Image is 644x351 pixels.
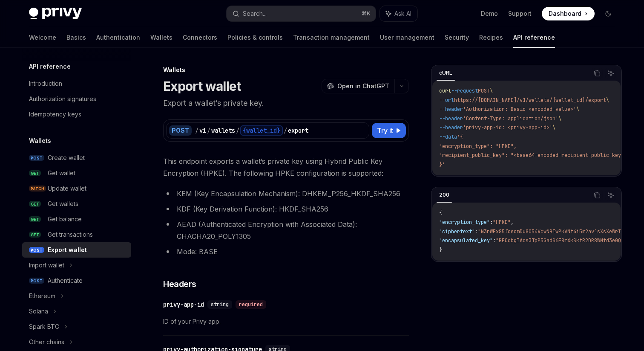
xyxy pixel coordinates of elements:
span: } [439,247,442,253]
a: POSTCreate wallet [22,150,131,165]
div: Spark BTC [29,322,59,332]
div: v1 [199,126,206,135]
div: Get wallets [48,199,78,209]
a: GETGet balance [22,212,131,227]
span: GET [29,216,41,223]
div: POST [169,125,192,136]
div: Introduction [29,78,62,89]
button: Copy the contents from the code block [592,68,603,79]
a: Introduction [22,76,131,91]
div: Get transactions [48,229,93,240]
div: Create wallet [48,153,85,163]
button: Ask AI [605,190,616,201]
span: "encryption_type" [439,219,490,226]
a: Idempotency keys [22,107,131,122]
span: --header [439,115,463,122]
span: 'Content-Type: application/json' [463,115,558,122]
span: Dashboard [549,9,581,18]
li: KEM (Key Encapsulation Mechanism): DHKEM_P256_HKDF_SHA256 [163,188,409,200]
span: }' [439,161,445,168]
a: Wallets [150,27,172,48]
span: https://[DOMAIN_NAME]/v1/wallets/{wallet_id}/export [454,97,606,104]
span: ⌘ K [362,10,371,17]
a: PATCHUpdate wallet [22,181,131,196]
button: Copy the contents from the code block [592,190,603,201]
h1: Export wallet [163,78,241,94]
div: Import wallet [29,260,64,270]
div: / [284,126,287,135]
span: '{ [457,133,463,140]
span: \ [558,115,561,122]
span: ID of your Privy app. [163,316,409,327]
span: 'privy-app-id: <privy-app-id>' [463,124,552,131]
div: export [288,126,308,135]
li: Mode: BASE [163,246,409,258]
div: Ethereum [29,291,55,301]
span: POST [29,247,44,253]
a: GETGet wallet [22,165,131,181]
a: Basics [66,27,86,48]
div: cURL [437,68,455,78]
span: \ [552,124,555,131]
p: Export a wallet’s private key. [163,97,409,109]
span: --url [439,97,454,104]
span: : [490,219,493,226]
span: --data [439,133,457,140]
div: / [195,126,198,135]
span: Headers [163,278,196,290]
span: This endpoint exports a wallet’s private key using Hybrid Public Key Encryption (HPKE). The follo... [163,155,409,179]
button: Try it [372,123,406,138]
span: POST [29,278,44,284]
span: \ [576,106,579,113]
span: PATCH [29,186,46,192]
span: string [211,301,229,308]
a: GETGet wallets [22,196,131,212]
a: Policies & controls [227,27,283,48]
span: Try it [377,125,393,136]
a: Transaction management [293,27,370,48]
a: POSTAuthenticate [22,273,131,288]
div: Authenticate [48,276,83,286]
span: "ciphertext" [439,228,475,235]
a: API reference [513,27,555,48]
div: {wallet_id} [240,125,283,136]
a: Recipes [479,27,503,48]
span: 'Authorization: Basic <encoded-value>' [463,106,576,113]
h5: API reference [29,61,71,72]
li: AEAD (Authenticated Encryption with Associated Data): CHACHA20_POLY1305 [163,218,409,242]
span: GET [29,170,41,177]
h5: Wallets [29,136,51,146]
div: Search... [243,9,267,19]
button: Search...⌘K [227,6,376,21]
span: --request [451,87,478,94]
a: Support [508,9,532,18]
div: Get balance [48,214,82,224]
div: Authorization signatures [29,94,96,104]
span: : [493,237,496,244]
button: Ask AI [380,6,417,21]
a: Welcome [29,27,56,48]
a: Authentication [96,27,140,48]
span: "encryption_type": "HPKE", [439,143,517,150]
span: "HPKE" [493,219,511,226]
a: User management [380,27,434,48]
div: 200 [437,190,452,200]
span: : [475,228,478,235]
div: Other chains [29,337,64,347]
span: POST [29,155,44,161]
span: "encapsulated_key" [439,237,493,244]
span: \ [606,97,609,104]
span: "recipient_public_key": "<base64-encoded-recipient-public-key>" [439,152,627,159]
span: curl [439,87,451,94]
a: GETGet transactions [22,227,131,242]
span: \ [490,87,493,94]
button: Toggle dark mode [601,7,615,20]
span: --header [439,106,463,113]
img: dark logo [29,8,82,20]
span: GET [29,201,41,207]
span: Open in ChatGPT [337,82,389,90]
a: Dashboard [542,7,595,20]
div: Get wallet [48,168,75,178]
div: / [236,126,239,135]
a: Demo [481,9,498,18]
